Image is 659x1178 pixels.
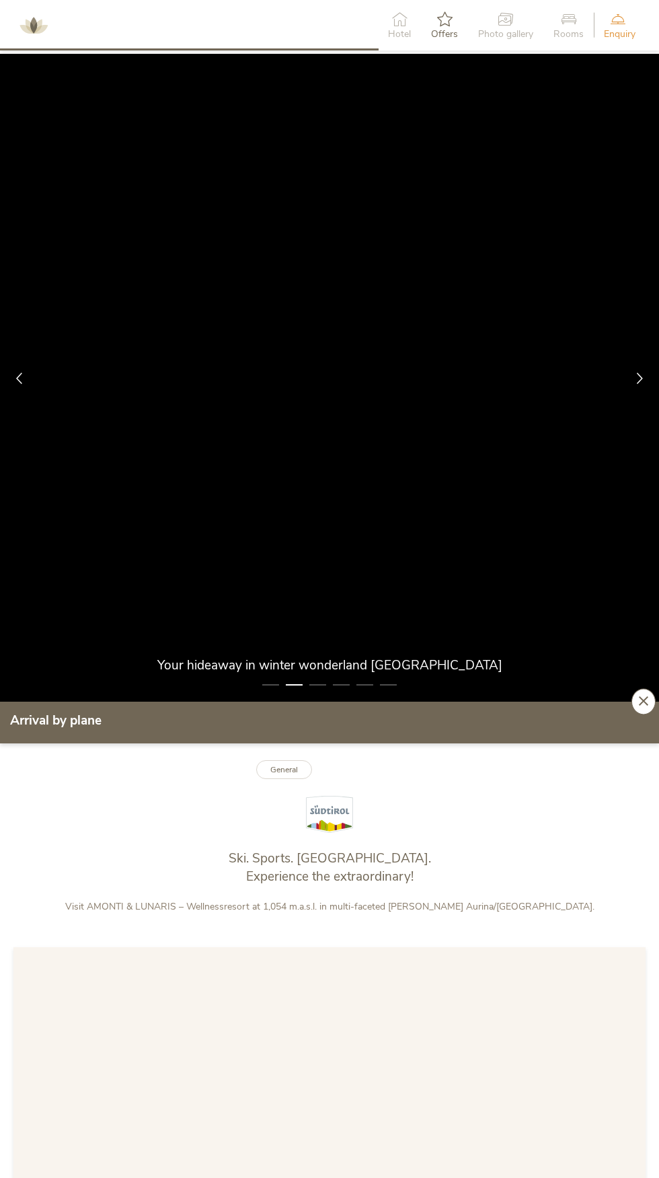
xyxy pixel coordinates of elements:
[388,30,411,39] span: Hotel
[13,20,54,30] a: AMONTI & LUNARIS Wellnessresort
[604,30,635,39] span: Enquiry
[431,30,458,39] span: Offers
[49,899,611,914] p: Visit AMONTI & LUNARIS – Wellnessresort at 1,054 m.a.s.l. in multi-faceted [PERSON_NAME] Aurina/[...
[306,796,353,833] img: Südtirol
[13,5,54,46] img: AMONTI & LUNARIS Wellnessresort
[362,757,407,783] b: Summer active
[315,757,342,783] b: Wellness
[478,30,533,39] span: Photo gallery
[342,757,362,783] b: Family
[553,30,584,39] span: Rooms
[246,868,414,885] span: Experience the extraordinary!
[256,760,312,780] a: General
[270,764,298,775] b: General
[229,850,431,867] span: Ski. Sports. [GEOGRAPHIC_DATA].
